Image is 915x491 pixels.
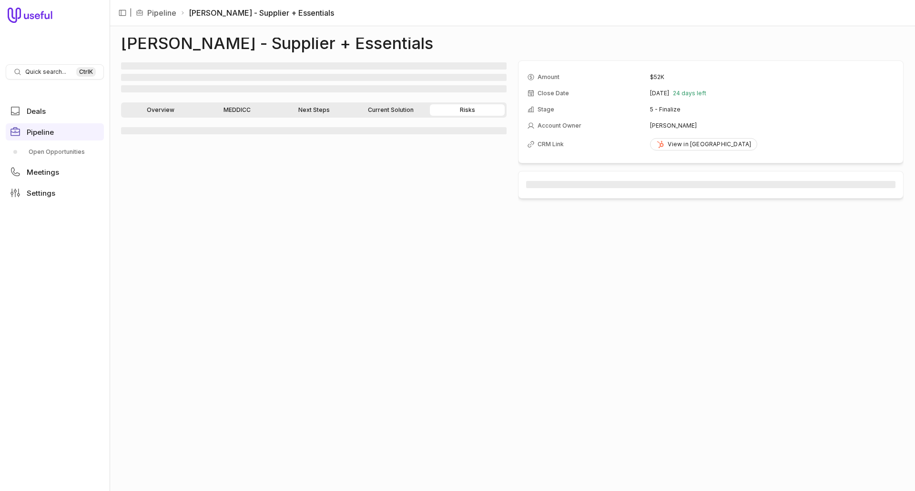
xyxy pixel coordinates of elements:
[27,190,55,197] span: Settings
[121,62,507,70] span: ‌
[538,73,559,81] span: Amount
[6,163,104,180] a: Meetings
[526,181,895,188] span: ‌
[121,127,507,134] span: ‌
[121,85,507,92] span: ‌
[115,6,130,20] button: Collapse sidebar
[276,104,351,116] a: Next Steps
[6,184,104,201] a: Settings
[650,102,895,117] td: 5 - Finalize
[650,70,895,85] td: $52K
[673,90,706,97] span: 24 days left
[180,7,334,19] li: [PERSON_NAME] - Supplier + Essentials
[538,106,554,113] span: Stage
[6,144,104,160] a: Open Opportunities
[130,7,132,19] span: |
[27,108,46,115] span: Deals
[538,90,569,97] span: Close Date
[27,129,54,136] span: Pipeline
[147,7,176,19] a: Pipeline
[353,104,428,116] a: Current Solution
[76,67,96,77] kbd: Ctrl K
[656,140,751,148] div: View in [GEOGRAPHIC_DATA]
[538,122,581,130] span: Account Owner
[6,102,104,120] a: Deals
[6,144,104,160] div: Pipeline submenu
[121,38,433,49] h1: [PERSON_NAME] - Supplier + Essentials
[123,104,198,116] a: Overview
[200,104,274,116] a: MEDDICC
[650,138,757,150] a: View in [GEOGRAPHIC_DATA]
[6,123,104,140] a: Pipeline
[650,90,669,97] time: [DATE]
[650,118,895,133] td: [PERSON_NAME]
[25,68,66,76] span: Quick search...
[430,104,505,116] a: Risks
[27,169,59,176] span: Meetings
[121,74,507,81] span: ‌
[538,140,564,148] span: CRM Link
